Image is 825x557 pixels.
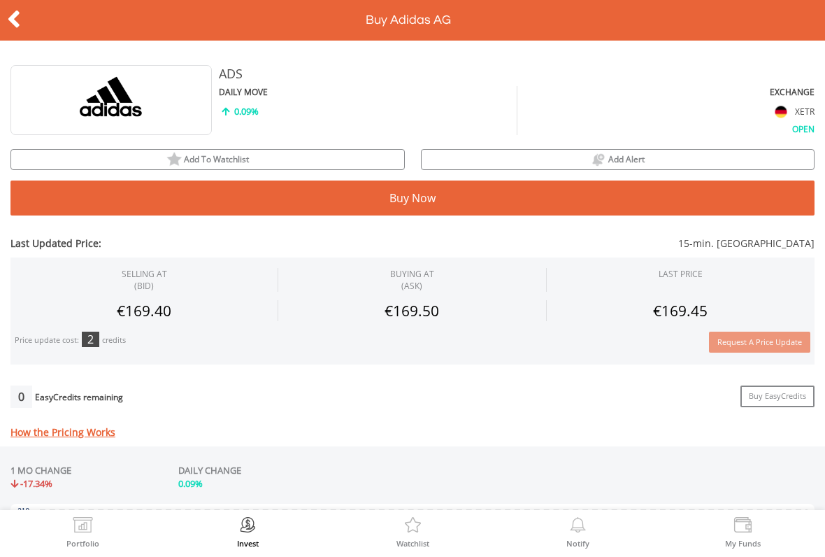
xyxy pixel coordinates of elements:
div: 1 MO CHANGE [10,464,71,477]
img: Watchlist [402,517,424,537]
div: SELLING AT [122,268,167,292]
span: BUYING AT [390,268,434,292]
span: €169.50 [385,301,439,320]
button: price alerts bell Add Alert [421,149,815,170]
div: OPEN [517,121,815,135]
div: 0 [10,386,32,408]
img: View Funds [732,517,754,537]
button: watchlist Add To Watchlist [10,149,405,170]
label: Invest [237,540,259,547]
div: EasyCredits remaining [35,393,123,404]
a: My Funds [725,517,761,547]
label: Notify [566,540,589,547]
a: Invest [237,517,259,547]
a: Buy EasyCredits [740,386,815,407]
img: EQU.DE.ADS.png [59,65,164,135]
div: Price update cost: [15,335,79,346]
label: Portfolio [66,540,99,547]
a: Watchlist [396,517,429,547]
img: watchlist [166,152,182,167]
div: LAST PRICE [659,268,703,280]
div: EXCHANGE [517,86,815,98]
span: 0.09% [178,477,203,490]
span: Add To Watchlist [184,153,249,165]
span: (ASK) [390,280,434,292]
div: DAILY CHANGE [178,464,380,477]
a: How the Pricing Works [10,425,115,439]
span: -17.34% [20,477,52,490]
label: My Funds [725,540,761,547]
img: price alerts bell [591,152,606,167]
span: Last Updated Price: [10,237,345,251]
button: Buy Now [10,181,815,216]
span: Add Alert [608,153,645,165]
div: ADS [219,65,666,83]
img: flag [775,106,787,118]
img: View Notifications [567,517,589,537]
span: €169.40 [117,301,171,320]
div: credits [102,335,126,346]
img: Invest Now [237,517,259,537]
label: Watchlist [396,540,429,547]
div: DAILY MOVE [219,86,517,98]
span: (BID) [122,280,167,292]
span: €169.45 [653,301,708,320]
span: XETR [795,106,815,118]
button: Request A Price Update [709,332,810,353]
a: Portfolio [66,517,99,547]
div: 2 [82,332,99,347]
text: 210 [17,507,29,515]
span: 0.09% [234,105,259,118]
a: Notify [566,517,589,547]
span: 15-min. [GEOGRAPHIC_DATA] [345,237,815,251]
img: View Portfolio [72,517,94,537]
